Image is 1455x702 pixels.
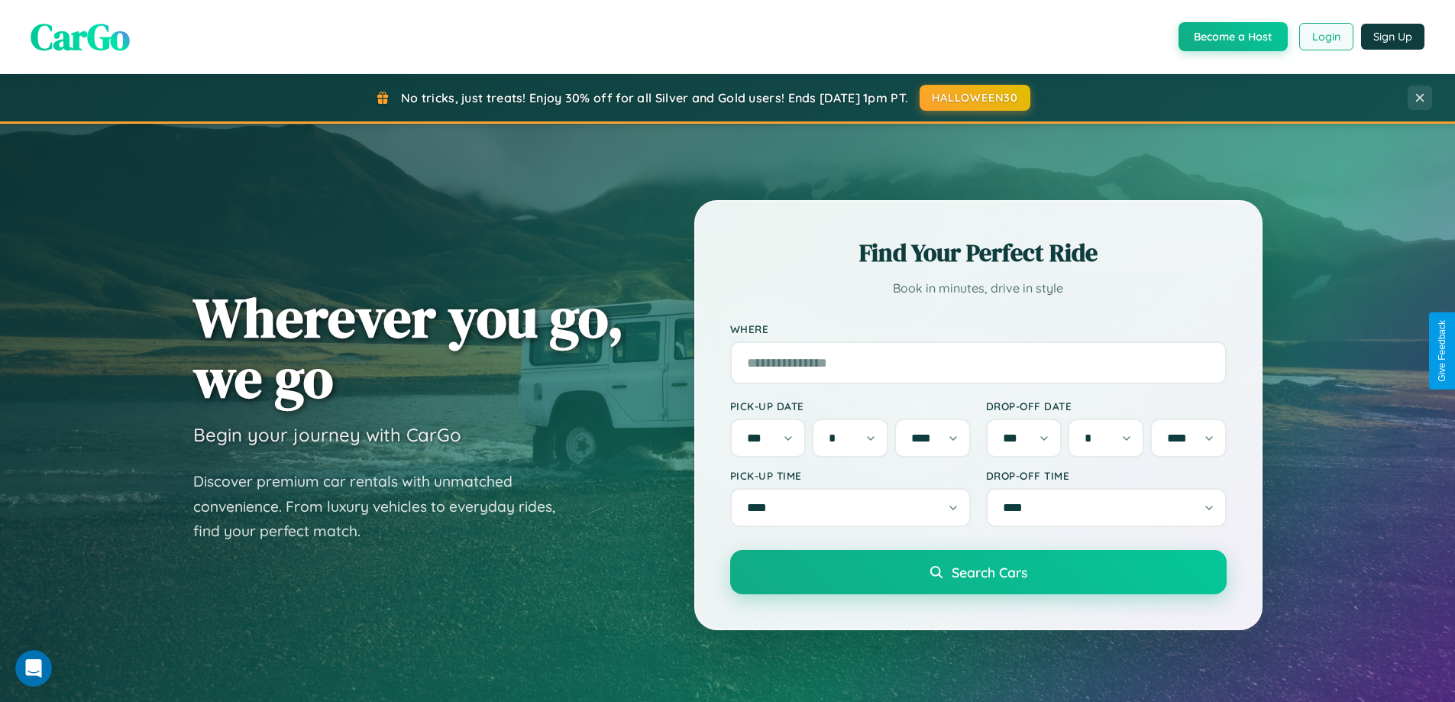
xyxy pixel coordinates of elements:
[986,469,1227,482] label: Drop-off Time
[986,400,1227,412] label: Drop-off Date
[730,550,1227,594] button: Search Cars
[730,469,971,482] label: Pick-up Time
[193,423,461,446] h3: Begin your journey with CarGo
[15,650,52,687] iframe: Intercom live chat
[920,85,1030,111] button: HALLOWEEN30
[730,277,1227,299] p: Book in minutes, drive in style
[1299,23,1353,50] button: Login
[730,236,1227,270] h2: Find Your Perfect Ride
[1179,22,1288,51] button: Become a Host
[730,322,1227,335] label: Where
[401,90,908,105] span: No tricks, just treats! Enjoy 30% off for all Silver and Gold users! Ends [DATE] 1pm PT.
[730,400,971,412] label: Pick-up Date
[1437,320,1447,382] div: Give Feedback
[1361,24,1424,50] button: Sign Up
[193,469,575,544] p: Discover premium car rentals with unmatched convenience. From luxury vehicles to everyday rides, ...
[193,287,624,408] h1: Wherever you go, we go
[31,11,130,62] span: CarGo
[952,564,1027,581] span: Search Cars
